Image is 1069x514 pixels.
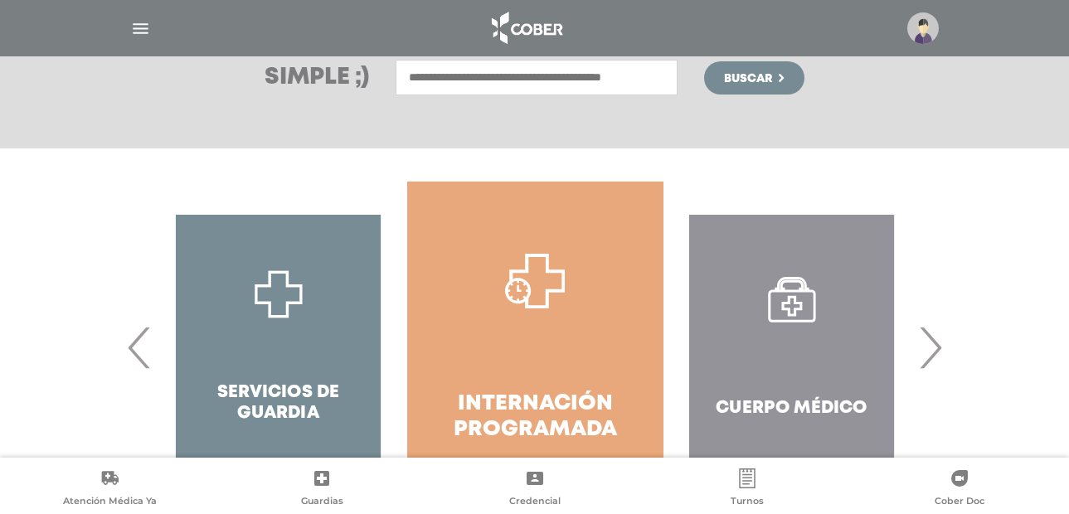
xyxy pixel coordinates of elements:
span: Next [914,303,946,392]
span: Guardias [301,495,343,510]
h4: Internación Programada [437,391,634,443]
h3: Simple ;) [265,66,369,90]
span: Turnos [731,495,764,510]
img: profile-placeholder.svg [907,12,939,44]
span: Cober Doc [935,495,984,510]
img: logo_cober_home-white.png [483,8,570,48]
span: Credencial [509,495,561,510]
a: Turnos [641,468,853,511]
a: Cober Doc [853,468,1066,511]
span: Atención Médica Ya [63,495,157,510]
a: Credencial [428,468,640,511]
span: Buscar [724,73,772,85]
a: Internación Programada [407,182,663,513]
a: Guardias [216,468,428,511]
img: Cober_menu-lines-white.svg [130,18,151,39]
a: Atención Médica Ya [3,468,216,511]
button: Buscar [704,61,804,95]
span: Previous [124,303,156,392]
